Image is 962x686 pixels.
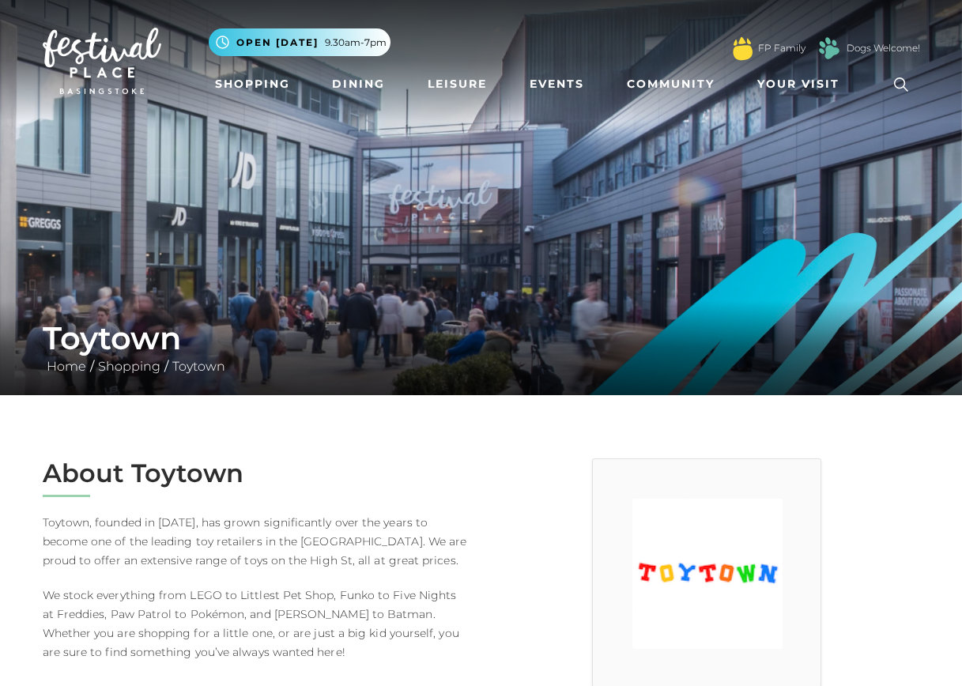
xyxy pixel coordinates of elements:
[43,359,90,374] a: Home
[751,70,854,99] a: Your Visit
[236,36,319,50] span: Open [DATE]
[43,28,161,94] img: Festival Place Logo
[326,70,391,99] a: Dining
[43,513,470,570] p: Toytown, founded in [DATE], has grown significantly over the years to become one of the leading t...
[421,70,493,99] a: Leisure
[523,70,590,99] a: Events
[31,319,932,376] div: / /
[847,41,920,55] a: Dogs Welcome!
[757,76,839,92] span: Your Visit
[758,41,805,55] a: FP Family
[209,70,296,99] a: Shopping
[43,586,470,661] p: We stock everything from LEGO to Littlest Pet Shop, Funko to Five Nights at Freddies, Paw Patrol ...
[168,359,229,374] a: Toytown
[209,28,390,56] button: Open [DATE] 9.30am-7pm
[325,36,387,50] span: 9.30am-7pm
[94,359,164,374] a: Shopping
[621,70,721,99] a: Community
[43,458,470,488] h2: About Toytown
[43,319,920,357] h1: Toytown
